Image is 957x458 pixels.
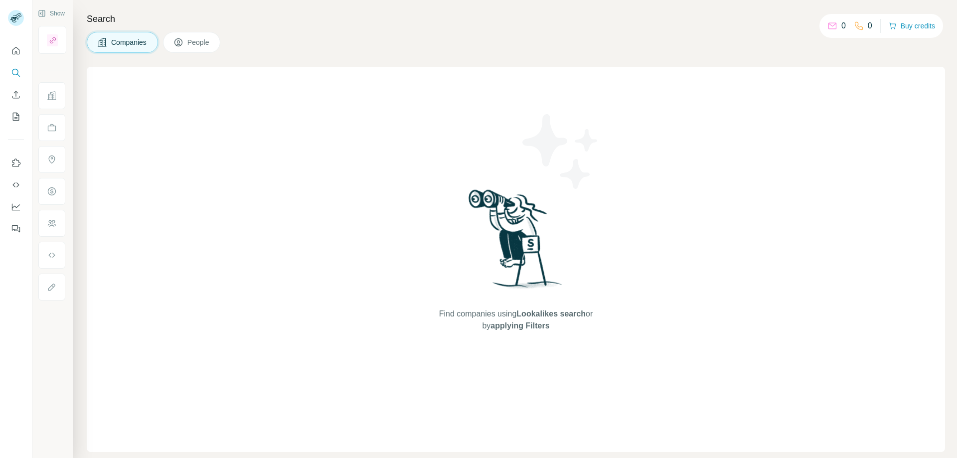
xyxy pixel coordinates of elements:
button: My lists [8,108,24,126]
img: Surfe Illustration - Woman searching with binoculars [464,187,568,298]
span: People [187,37,210,47]
span: Lookalikes search [516,309,586,318]
button: Buy credits [889,19,935,33]
button: Feedback [8,220,24,238]
button: Use Surfe on LinkedIn [8,154,24,172]
span: applying Filters [490,321,549,330]
button: Dashboard [8,198,24,216]
button: Quick start [8,42,24,60]
h4: Search [87,12,945,26]
button: Search [8,64,24,82]
span: Companies [111,37,148,47]
p: 0 [868,20,872,32]
button: Use Surfe API [8,176,24,194]
span: Find companies using or by [436,308,596,332]
p: 0 [841,20,846,32]
img: Surfe Illustration - Stars [516,107,606,196]
button: Enrich CSV [8,86,24,104]
button: Show [31,6,72,21]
